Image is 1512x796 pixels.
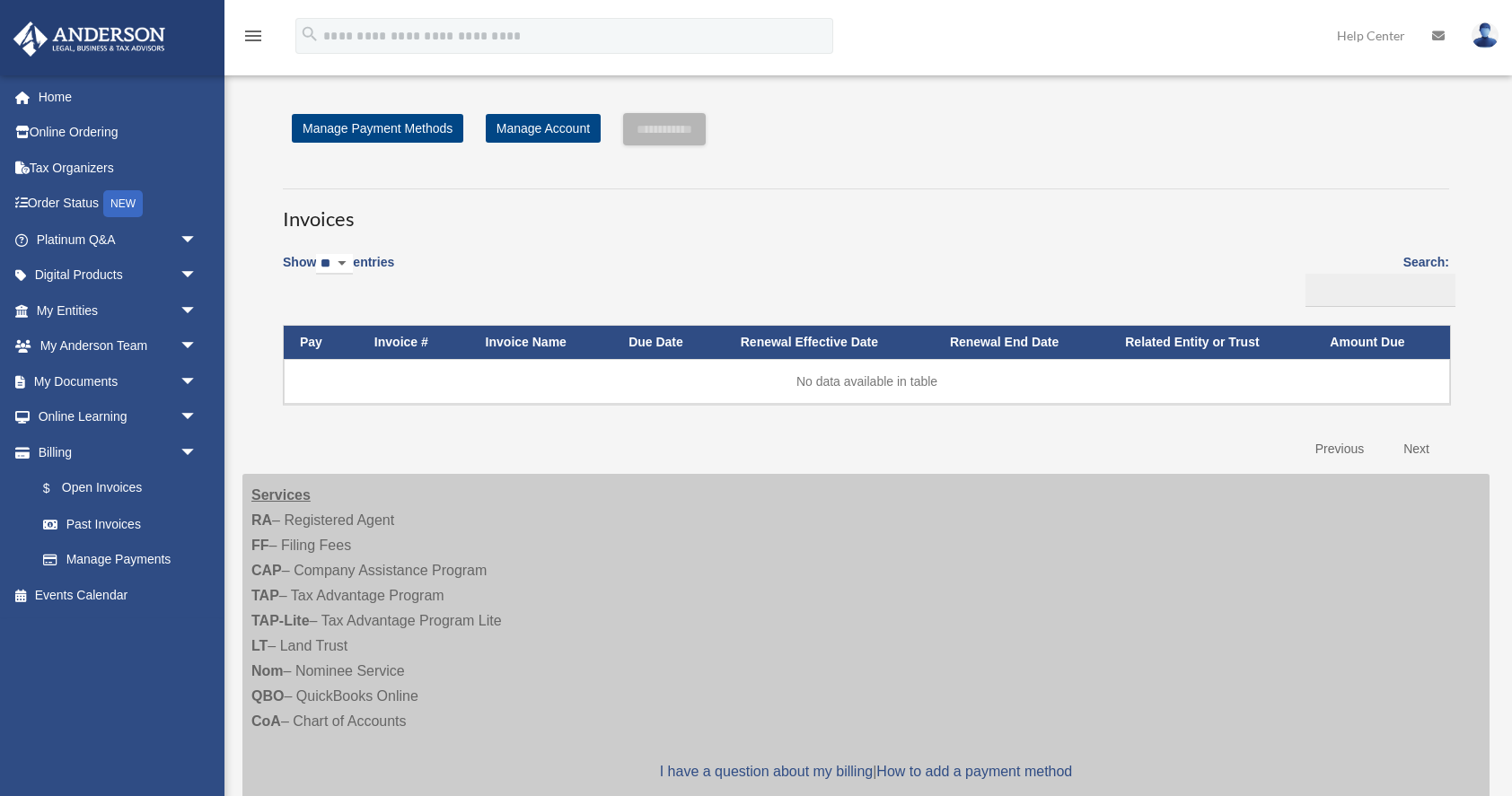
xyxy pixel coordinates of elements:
[1299,251,1449,307] label: Search:
[470,326,613,359] th: Invoice Name: activate to sort column ascending
[13,79,224,115] a: Home
[180,328,215,365] span: arrow_drop_down
[180,293,215,329] span: arrow_drop_down
[934,326,1109,359] th: Renewal End Date: activate to sort column ascending
[13,363,224,399] a: My Documentsarrow_drop_down
[660,764,873,779] a: I have a question about my billing
[1314,326,1450,359] th: Amount Due: activate to sort column ascending
[13,222,224,258] a: Platinum Q&Aarrow_drop_down
[251,663,284,678] strong: Nom
[180,363,215,400] span: arrow_drop_down
[1302,431,1377,468] a: Previous
[13,328,224,364] a: My Anderson Teamarrow_drop_down
[251,688,284,704] strong: QBO
[13,258,224,293] a: Digital Productsarrow_drop_down
[242,31,264,47] a: menu
[13,577,224,613] a: Events Calendar
[25,470,207,507] a: $Open Invoices
[1305,274,1455,308] input: Search:
[251,638,268,653] strong: LT
[1472,22,1499,48] img: User Pic
[13,434,215,470] a: Billingarrow_drop_down
[25,506,215,542] a: Past Invoices
[180,258,215,294] span: arrow_drop_down
[251,487,311,503] strong: Services
[251,613,310,628] strong: TAP-Lite
[284,326,358,359] th: Pay: activate to sort column descending
[180,222,215,258] span: arrow_drop_down
[103,190,143,217] div: NEW
[242,25,264,47] i: menu
[292,114,463,143] a: Manage Payment Methods
[251,588,279,603] strong: TAP
[251,713,281,729] strong: CoA
[25,542,215,578] a: Manage Payments
[283,188,1449,233] h3: Invoices
[876,764,1072,779] a: How to add a payment method
[13,150,224,186] a: Tax Organizers
[251,759,1481,784] p: |
[283,251,394,293] label: Show entries
[284,359,1450,404] td: No data available in table
[13,399,224,435] a: Online Learningarrow_drop_down
[13,115,224,151] a: Online Ordering
[180,434,215,471] span: arrow_drop_down
[13,293,224,328] a: My Entitiesarrow_drop_down
[251,512,272,528] strong: RA
[8,22,171,57] img: Anderson Advisors Platinum Portal
[1390,431,1443,468] a: Next
[180,399,215,436] span: arrow_drop_down
[300,24,320,44] i: search
[725,326,934,359] th: Renewal Effective Date: activate to sort column ascending
[1109,326,1314,359] th: Related Entity or Trust: activate to sort column ascending
[486,114,601,143] a: Manage Account
[316,254,353,275] select: Showentries
[251,538,269,553] strong: FF
[612,326,725,359] th: Due Date: activate to sort column ascending
[251,563,282,578] strong: CAP
[53,477,62,500] span: $
[13,186,224,223] a: Order StatusNEW
[358,326,470,359] th: Invoice #: activate to sort column ascending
